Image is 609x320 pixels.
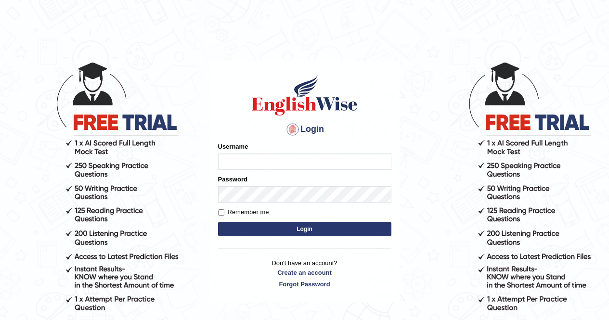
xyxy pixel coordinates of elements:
h4: Login [218,122,391,137]
input: Remember me [218,209,224,216]
label: Username [218,142,248,151]
img: Logo of English Wise sign in for intelligent practice with AI [250,74,360,117]
label: Password [218,175,247,184]
a: Create an account [218,268,391,277]
a: Forgot Password [218,280,391,289]
p: Don't have an account? [218,258,391,288]
label: Remember me [218,207,269,217]
button: Login [218,222,391,236]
